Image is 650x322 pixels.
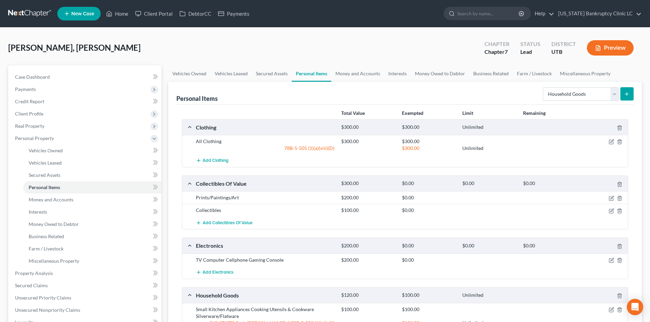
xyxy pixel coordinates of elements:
a: Vehicles Owned [23,144,161,157]
span: Business Related [29,233,64,239]
span: Unsecured Nonpriority Claims [15,307,80,313]
div: $100.00 [399,306,459,313]
div: Small Kitchen Appliances Cooking Utensils & Cookware Silverware/Flatware [192,306,338,320]
span: Unsecured Priority Claims [15,295,71,301]
a: Property Analysis [10,267,161,279]
strong: Limit [462,110,473,116]
span: Property Analysis [15,270,53,276]
span: Secured Assets [29,172,60,178]
span: [PERSON_NAME], [PERSON_NAME] [8,43,141,52]
a: Money Owed to Debtor [411,65,469,82]
div: Electronics [192,242,338,249]
a: Unsecured Nonpriority Claims [10,304,161,316]
a: Farm / Livestock [513,65,556,82]
div: Collectibles Of Value [192,180,338,187]
a: Interests [23,206,161,218]
span: Real Property [15,123,44,129]
div: Clothing [192,124,338,131]
span: Vehicles Owned [29,148,63,153]
a: Vehicles Leased [211,65,252,82]
div: Unlimited [459,145,519,152]
span: Payments [15,86,36,92]
a: Help [531,7,554,20]
div: $0.00 [399,243,459,249]
div: Collectibles [192,207,338,214]
a: Credit Report [10,95,161,108]
a: Money and Accounts [23,194,161,206]
span: Add Clothing [203,158,229,164]
span: Money and Accounts [29,197,73,202]
button: Preview [587,40,634,56]
div: $0.00 [520,243,580,249]
span: Secured Claims [15,282,48,288]
strong: Remaining [523,110,546,116]
a: Business Related [469,65,513,82]
div: UTB [551,48,576,56]
a: Money and Accounts [331,65,384,82]
div: $120.00 [338,292,398,298]
a: DebtorCC [176,7,215,20]
span: Case Dashboard [15,74,50,80]
span: 7 [505,48,508,55]
span: Vehicles Leased [29,160,62,166]
div: Unlimited [459,292,519,298]
button: Add Electronics [196,266,233,279]
span: Miscellaneous Property [29,258,79,264]
div: $0.00 [520,180,580,187]
a: Payments [215,7,253,20]
div: $200.00 [338,243,398,249]
div: $300.00 [338,138,398,145]
a: Home [103,7,132,20]
a: [US_STATE] Bankruptcy Clinic LC [555,7,641,20]
div: $200.00 [338,194,398,201]
div: $300.00 [399,124,459,131]
a: Money Owed to Debtor [23,218,161,230]
span: Farm / Livestock [29,246,63,251]
div: Chapter [485,40,509,48]
strong: Exempted [402,110,423,116]
span: Client Profile [15,111,43,117]
div: $100.00 [338,306,398,313]
a: Personal Items [292,65,331,82]
div: District [551,40,576,48]
a: Secured Claims [10,279,161,292]
div: $0.00 [459,180,519,187]
span: Credit Report [15,98,44,104]
div: All Clothing [192,138,338,145]
span: New Case [71,11,94,16]
span: Interests [29,209,47,215]
a: Miscellaneous Property [23,255,161,267]
div: Lead [520,48,540,56]
div: Open Intercom Messenger [627,299,643,315]
a: Vehicles Owned [168,65,211,82]
button: Add Clothing [196,154,229,167]
button: Add Collectibles Of Value [196,216,252,229]
div: $0.00 [399,207,459,214]
div: $300.00 [338,180,398,187]
div: 78B-5-505 (1)(a)(viii)(D) [192,145,338,152]
a: Unsecured Priority Claims [10,292,161,304]
div: Prints/Paintings/Art [192,194,338,201]
div: $0.00 [399,194,459,201]
div: $0.00 [459,243,519,249]
a: Vehicles Leased [23,157,161,169]
div: Household Goods [192,292,338,299]
div: Unlimited [459,124,519,131]
a: Interests [384,65,411,82]
div: $0.00 [399,257,459,263]
div: Chapter [485,48,509,56]
div: Status [520,40,540,48]
div: TV Computer Cellphone Gaming Console [192,257,338,263]
div: $200.00 [338,257,398,263]
div: Personal Items [176,94,218,103]
div: $100.00 [399,292,459,298]
input: Search by name... [457,7,520,20]
div: $0.00 [399,180,459,187]
span: Add Electronics [203,270,233,275]
div: $300.00 [399,145,459,152]
div: $300.00 [338,124,398,131]
a: Miscellaneous Property [556,65,615,82]
a: Farm / Livestock [23,243,161,255]
strong: Total Value [341,110,365,116]
a: Personal Items [23,181,161,194]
